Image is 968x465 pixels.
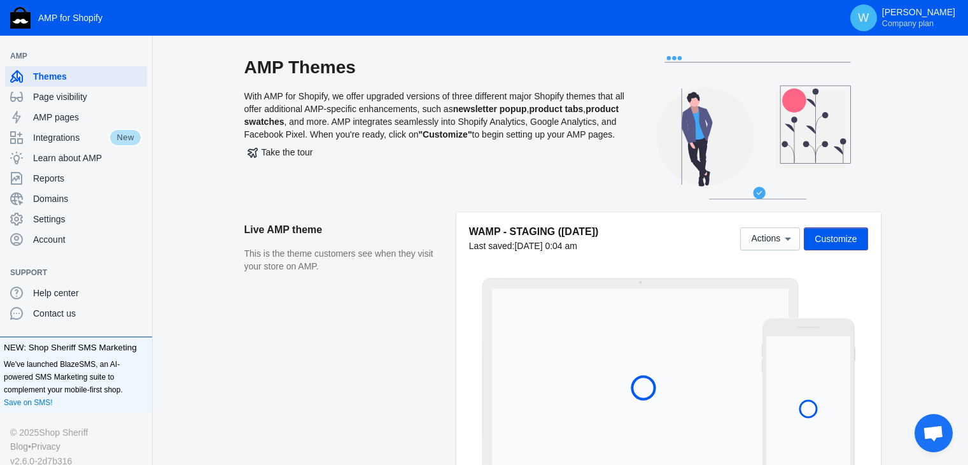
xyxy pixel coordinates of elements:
[882,7,955,29] p: [PERSON_NAME]
[5,87,147,107] a: Page visibility
[5,148,147,168] a: Learn about AMP
[244,56,626,212] div: With AMP for Shopify, we offer upgraded versions of three different major Shopify themes that all...
[5,107,147,127] a: AMP pages
[882,18,934,29] span: Company plan
[5,127,147,148] a: IntegrationsNew
[10,266,129,279] span: Support
[418,129,472,139] b: "Customize"
[5,229,147,250] a: Account
[529,104,583,114] b: product tabs
[33,152,142,164] span: Learn about AMP
[10,426,142,440] div: © 2025
[31,440,60,454] a: Privacy
[33,233,142,246] span: Account
[469,225,599,238] h5: WAMP - STAGING ([DATE])
[33,111,142,124] span: AMP pages
[33,131,109,144] span: Integrations
[244,56,626,79] h2: AMP Themes
[10,7,31,29] img: Shop Sheriff Logo
[857,11,870,24] span: W
[244,141,316,164] button: Take the tour
[33,213,142,225] span: Settings
[248,147,313,157] span: Take the tour
[514,241,577,251] span: [DATE] 0:04 am
[5,168,147,189] a: Reports
[33,172,142,185] span: Reports
[244,212,444,248] h2: Live AMP theme
[244,248,444,273] p: This is the theme customers see when they visit your store on AMP.
[33,307,142,320] span: Contact us
[815,234,857,244] span: Customize
[4,396,53,409] a: Save on SMS!
[5,303,147,324] a: Contact us
[39,426,88,440] a: Shop Sheriff
[10,50,129,62] span: AMP
[33,90,142,103] span: Page visibility
[751,234,780,244] span: Actions
[129,54,150,59] button: Add a sales channel
[10,440,28,454] a: Blog
[469,240,599,252] div: Last saved:
[38,13,102,23] span: AMP for Shopify
[740,227,800,250] button: Actions
[915,414,953,452] div: Chat abierto
[33,70,142,83] span: Themes
[10,440,142,454] div: •
[453,104,527,114] b: newsletter popup
[5,66,147,87] a: Themes
[129,270,150,275] button: Add a sales channel
[109,129,142,147] span: New
[33,287,142,299] span: Help center
[5,209,147,229] a: Settings
[33,192,142,205] span: Domains
[804,227,867,250] button: Customize
[5,189,147,209] a: Domains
